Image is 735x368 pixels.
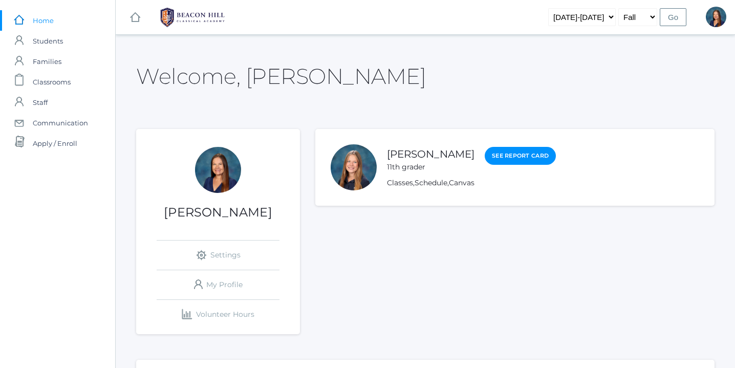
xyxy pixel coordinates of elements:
h2: Welcome, [PERSON_NAME] [136,64,426,88]
span: Families [33,51,61,72]
a: [PERSON_NAME] [387,148,474,160]
a: Canvas [449,178,474,187]
input: Go [660,8,686,26]
div: 11th grader [387,162,474,172]
h1: [PERSON_NAME] [136,206,300,219]
a: My Profile [157,270,279,299]
span: Communication [33,113,88,133]
span: Classrooms [33,72,71,92]
img: BHCALogos-05-308ed15e86a5a0abce9b8dd61676a3503ac9727e845dece92d48e8588c001991.png [154,5,231,30]
span: Staff [33,92,48,113]
span: Apply / Enroll [33,133,77,154]
a: Volunteer Hours [157,300,279,329]
a: Settings [157,241,279,270]
div: Lori Webster [195,147,241,193]
span: Home [33,10,54,31]
a: Classes [387,178,413,187]
div: Maddison Webster [331,144,377,190]
div: Lori Webster [706,7,726,27]
a: Schedule [415,178,447,187]
span: Students [33,31,63,51]
a: See Report Card [485,147,556,165]
div: , , [387,178,556,188]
